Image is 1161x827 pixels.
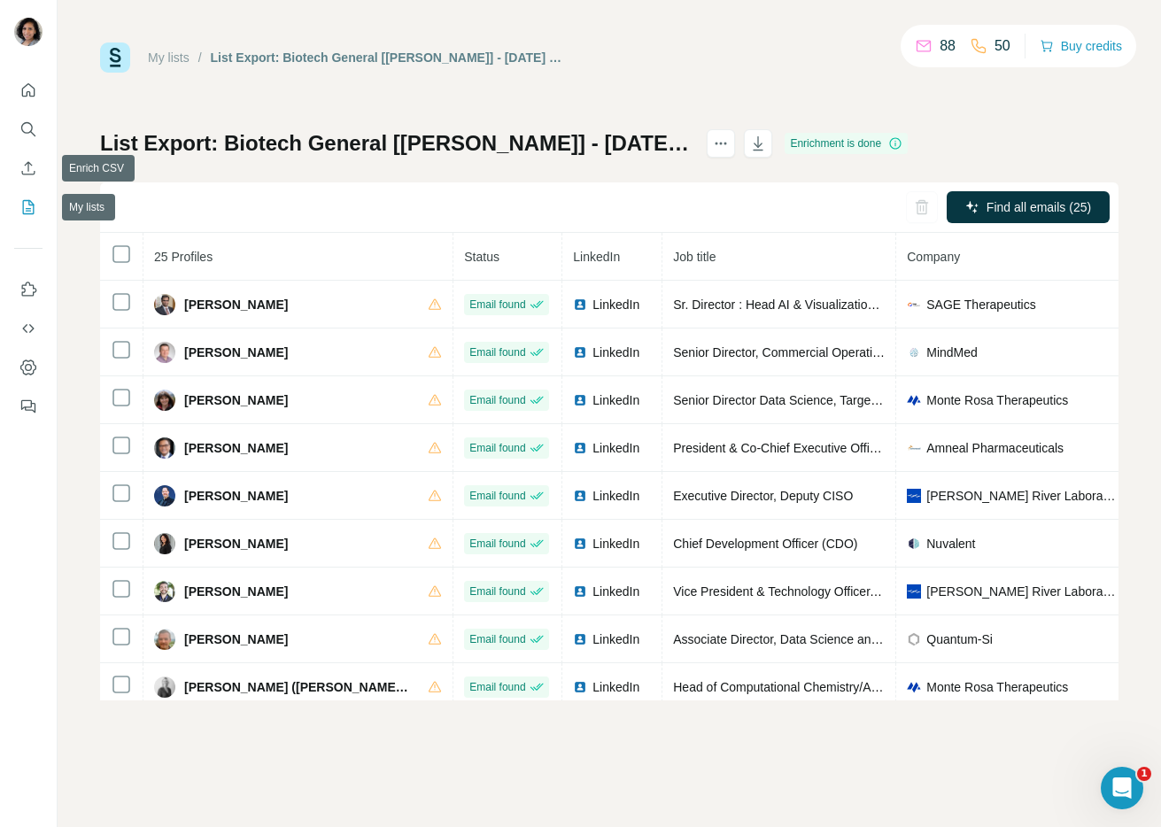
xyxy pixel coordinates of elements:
img: company-logo [907,537,921,551]
img: Avatar [154,294,175,315]
span: Senior Director, Commercial Operations and Business Intelligence [673,345,1036,359]
span: Company [907,250,960,264]
img: Avatar [154,485,175,506]
span: LinkedIn [592,296,639,313]
span: LinkedIn [592,630,639,648]
button: Dashboard [14,352,43,383]
span: Chief Development Officer (CDO) [673,537,857,551]
span: [PERSON_NAME] [184,296,288,313]
div: List Export: Biotech General [[PERSON_NAME]] - [DATE] 14:53 [211,49,562,66]
img: LinkedIn logo [573,680,587,694]
span: Find all emails (25) [987,198,1091,216]
span: Email found [469,344,525,360]
img: company-logo [907,345,921,359]
img: LinkedIn logo [573,345,587,359]
img: company-logo [907,298,921,312]
span: President & Co-Chief Executive Officer [673,441,886,455]
span: [PERSON_NAME] [184,439,288,457]
button: Buy credits [1040,34,1122,58]
li: / [198,49,202,66]
span: Monte Rosa Therapeutics [926,391,1068,409]
span: LinkedIn [592,535,639,553]
span: MindMed [926,344,978,361]
iframe: Intercom live chat [1101,767,1143,809]
img: company-logo [907,393,921,407]
button: Feedback [14,390,43,422]
span: Email found [469,488,525,504]
div: Enrichment is done [785,133,908,154]
span: Senior Director Data Science, Target Discovery & Computational Biology [673,393,1072,407]
button: Use Surfe API [14,313,43,344]
button: Enrich CSV [14,152,43,184]
span: Status [464,250,499,264]
button: Find all emails (25) [947,191,1110,223]
img: Surfe Logo [100,43,130,73]
span: Vice President & Technology Officer, Global Architecture & Engineering [673,584,1063,599]
img: Avatar [14,18,43,46]
span: Email found [469,536,525,552]
span: Quantum-Si [926,630,993,648]
img: LinkedIn logo [573,441,587,455]
span: Email found [469,631,525,647]
img: LinkedIn logo [573,298,587,312]
span: Email found [469,392,525,408]
img: LinkedIn logo [573,632,587,646]
span: Amneal Pharmaceuticals [926,439,1064,457]
button: Use Surfe on LinkedIn [14,274,43,305]
img: LinkedIn logo [573,584,587,599]
img: Avatar [154,437,175,459]
span: SAGE Therapeutics [926,296,1035,313]
img: Avatar [154,342,175,363]
span: Email found [469,584,525,599]
span: Job title [673,250,716,264]
span: Monte Rosa Therapeutics [926,678,1068,696]
span: 25 Profiles [154,250,213,264]
img: Avatar [154,676,175,698]
img: LinkedIn logo [573,393,587,407]
span: Executive Director, Deputy CISO [673,489,853,503]
span: [PERSON_NAME] ([PERSON_NAME], PhD [184,678,410,696]
span: LinkedIn [592,391,639,409]
span: Email found [469,679,525,695]
button: Search [14,113,43,145]
img: company-logo [907,441,921,455]
button: Quick start [14,74,43,106]
span: [PERSON_NAME] [184,344,288,361]
span: LinkedIn [592,678,639,696]
span: LinkedIn [592,344,639,361]
img: Avatar [154,533,175,554]
span: Email found [469,297,525,313]
span: Email found [469,440,525,456]
h1: List Export: Biotech General [[PERSON_NAME]] - [DATE] 14:53 [100,129,691,158]
span: Associate Director, Data Science and Algorithms [673,632,939,646]
span: LinkedIn [592,583,639,600]
img: company-logo [907,632,921,646]
span: [PERSON_NAME] [184,391,288,409]
span: Head of Computational Chemistry/AI/ML [673,680,895,694]
img: Avatar [154,390,175,411]
span: [PERSON_NAME] [184,535,288,553]
p: 88 [940,35,956,57]
p: 50 [995,35,1010,57]
span: LinkedIn [592,487,639,505]
span: LinkedIn [592,439,639,457]
span: [PERSON_NAME] [184,583,288,600]
img: Avatar [154,629,175,650]
span: 1 [1137,767,1151,781]
button: My lists [14,191,43,223]
img: LinkedIn logo [573,489,587,503]
span: [PERSON_NAME] [184,487,288,505]
span: [PERSON_NAME] [184,630,288,648]
span: Nuvalent [926,535,975,553]
img: company-logo [907,489,921,503]
img: company-logo [907,680,921,694]
a: My lists [148,50,190,65]
span: [PERSON_NAME] River Laboratories [926,487,1118,505]
span: [PERSON_NAME] River Laboratories [926,583,1118,600]
img: LinkedIn logo [573,537,587,551]
img: Avatar [154,581,175,602]
button: actions [707,129,735,158]
span: LinkedIn [573,250,620,264]
img: company-logo [907,584,921,599]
